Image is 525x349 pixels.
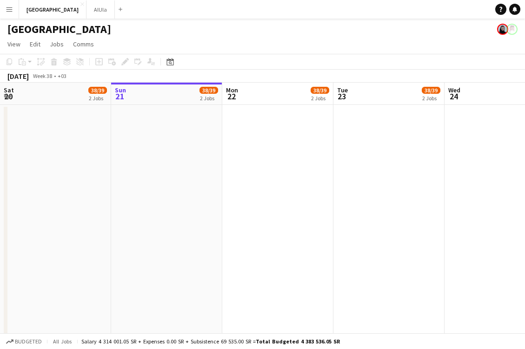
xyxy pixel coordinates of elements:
button: AlUla [86,0,115,19]
span: Jobs [50,40,64,48]
span: Comms [73,40,94,48]
div: [DATE] [7,71,29,81]
span: 38/39 [422,87,440,94]
span: Mon [226,86,238,94]
a: Comms [69,38,98,50]
a: Jobs [46,38,67,50]
a: Edit [26,38,44,50]
span: 38/39 [311,87,329,94]
app-user-avatar: Assaf Alassaf [506,24,518,35]
button: Budgeted [5,336,43,347]
div: 2 Jobs [200,95,218,102]
button: [GEOGRAPHIC_DATA] [19,0,86,19]
span: 21 [113,91,126,102]
span: View [7,40,20,48]
a: View [4,38,24,50]
span: 22 [225,91,238,102]
div: 2 Jobs [311,95,329,102]
span: Sat [4,86,14,94]
div: Salary 4 314 001.05 SR + Expenses 0.00 SR + Subsistence 69 535.00 SR = [81,338,340,345]
span: Total Budgeted 4 383 536.05 SR [256,338,340,345]
span: All jobs [51,338,73,345]
div: 2 Jobs [422,95,440,102]
span: 20 [2,91,14,102]
div: +03 [58,72,66,79]
span: Wed [448,86,460,94]
span: Tue [337,86,348,94]
span: Sun [115,86,126,94]
span: 24 [447,91,460,102]
app-user-avatar: Deemah Bin Hayan [497,24,508,35]
div: 2 Jobs [89,95,106,102]
span: Budgeted [15,338,42,345]
span: 23 [336,91,348,102]
span: Edit [30,40,40,48]
span: 38/39 [199,87,218,94]
h1: [GEOGRAPHIC_DATA] [7,22,111,36]
span: 38/39 [88,87,107,94]
span: Week 38 [31,72,54,79]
